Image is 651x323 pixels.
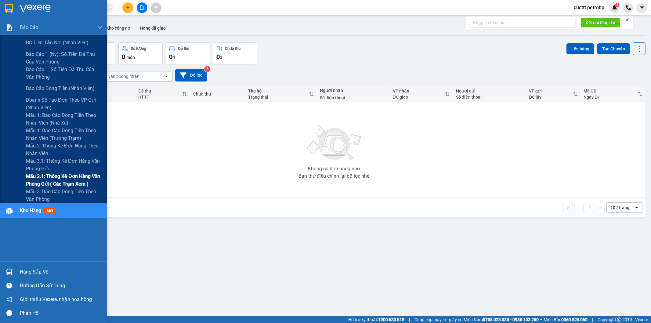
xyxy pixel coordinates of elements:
[135,21,171,35] button: Hàng đã giao
[456,89,523,93] div: Người gửi
[612,5,617,10] img: icon-new-feature
[26,96,102,111] span: Doanh số tạo đơn theo VP gửi (nhân viên)
[544,316,588,323] span: Miền Bắc
[86,89,132,93] div: Tên món
[5,4,13,13] img: logo-vxr
[566,43,594,54] button: Lên hàng
[348,316,404,323] span: Hỗ trợ kỹ thuật:
[464,316,539,323] span: Miền Nam
[586,19,615,26] span: Kết nối tổng đài
[26,111,102,127] span: Mẫu 1: Báo cáo dòng tiền theo nhân viên (nhà xe)
[616,3,618,7] span: 1
[529,95,573,100] div: ĐC lấy
[320,88,387,93] div: Người nhận
[86,95,132,100] div: Ghi chú
[625,18,629,22] span: close
[483,317,539,322] strong: 0708 023 035 - 0935 103 250
[320,95,387,100] div: Số điện thoại
[26,188,102,203] span: Mẫu 3: Báo cáo dòng tiền theo văn phòng
[166,42,210,64] button: Đã thu0đ
[20,267,102,277] div: Hàng sắp về
[308,166,361,171] div: Không có đơn hàng nào.
[298,174,371,179] div: Bạn thử điều chỉnh lại bộ lọc nhé!
[626,5,631,10] img: phone-icon
[634,205,639,210] svg: open
[26,157,102,172] span: Mẫu 3.1: Thống kê đơn hàng văn phòng gửi
[6,208,13,214] img: warehouse-icon
[637,2,647,13] button: caret-down
[529,89,573,93] div: VP gửi
[126,5,130,10] span: plus
[137,2,147,13] button: file-add
[581,86,646,102] th: Toggle SortBy
[135,86,190,102] th: Toggle SortBy
[6,283,12,289] span: question-circle
[20,208,41,213] span: Kho hàng
[44,208,56,214] span: mới
[561,317,588,322] strong: 0369 525 060
[248,95,309,100] div: Trạng thái
[138,89,182,93] div: Đã thu
[615,3,620,7] sup: 1
[216,53,220,60] span: 0
[97,73,139,79] div: Chọn văn phòng nhận
[6,296,12,302] span: notification
[213,42,257,64] button: Chưa thu0đ
[6,24,13,31] img: solution-icon
[225,46,241,51] div: Chưa thu
[164,74,169,79] svg: open
[581,18,620,27] button: Kết nối tổng đài
[154,5,158,10] span: aim
[151,2,161,13] button: aim
[26,142,102,157] span: Mẫu 2: Thống kê đơn hàng theo nhân viên
[26,50,102,66] span: Báo cáo 1 (nv): Số tiền đã thu của văn phòng
[175,69,207,82] button: Bộ lọc
[469,18,576,27] input: Nhập số tổng đài
[169,53,172,60] span: 0
[584,95,638,100] div: Ngày ĐH
[126,55,135,60] span: món
[101,21,135,35] button: Kho công nợ
[456,95,523,100] div: Số điện thoại
[597,43,630,54] button: Tạo Chuyến
[378,317,404,322] strong: 1900 633 818
[204,66,210,72] sup: 2
[390,86,453,102] th: Toggle SortBy
[540,318,542,321] span: ⚪️
[20,309,102,318] div: Phản hồi
[569,4,609,11] span: cucttt.petrobp
[122,2,133,13] button: plus
[26,172,102,188] span: Mẫu 3.1: Thống kê đơn hàng văn phòng gửi ( các trạm xem )
[97,25,102,30] span: down
[26,127,102,142] span: Mẫu 1: Báo cáo dòng tiền theo nhân viên (trưởng trạm)
[526,86,581,102] th: Toggle SortBy
[140,5,144,10] span: file-add
[393,89,445,93] div: VP nhận
[20,296,92,303] span: Giới thiệu Vexere, nhận hoa hồng
[178,46,189,51] div: Đã thu
[172,55,175,60] span: đ
[122,53,125,60] span: 0
[118,42,163,64] button: Số lượng0món
[6,310,12,316] span: message
[584,89,638,93] div: Mã GD
[26,39,89,46] span: BC tiền tận nơi (nhân viên)
[304,121,365,164] img: svg+xml;base64,PHN2ZyBjbGFzcz0ibGlzdC1wbHVnX19zdmciIHhtbG5zPSJodHRwOi8vd3d3LnczLm9yZy8yMDAwL3N2Zy...
[617,318,621,322] span: copyright
[414,316,462,323] span: Cung cấp máy in - giấy in:
[138,95,182,100] div: HTTT
[409,316,410,323] span: |
[245,86,317,102] th: Toggle SortBy
[20,281,102,290] div: Hướng dẫn sử dụng
[220,55,222,60] span: đ
[6,269,13,275] img: warehouse-icon
[393,95,445,100] div: ĐC giao
[639,5,645,10] span: caret-down
[26,66,102,81] span: Báo cáo 1: Số tiền đã thu của văn phòng
[131,46,146,51] div: Số lượng
[610,205,629,211] div: 10 / trang
[20,24,38,31] span: Báo cáo
[193,92,242,96] div: Chưa thu
[248,89,309,93] div: Thu hộ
